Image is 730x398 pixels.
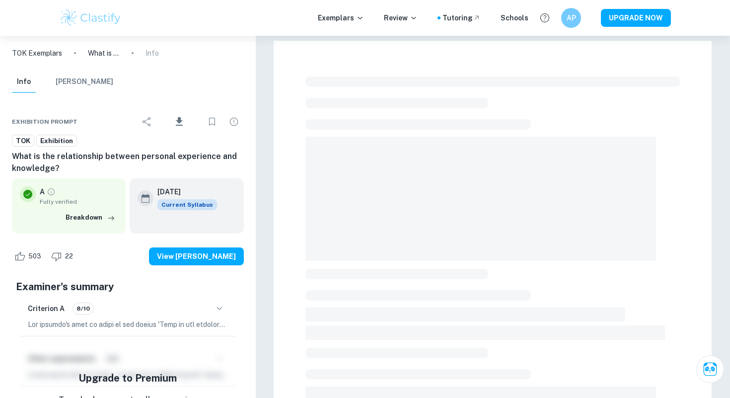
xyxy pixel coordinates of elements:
div: Bookmark [202,112,222,132]
h6: What is the relationship between personal experience and knowledge? [12,151,244,174]
button: Info [12,71,36,93]
div: Share [137,112,157,132]
a: Grade fully verified [47,187,56,196]
button: Ask Clai [696,355,724,383]
a: Schools [501,12,528,23]
button: View [PERSON_NAME] [149,247,244,265]
a: Exhibition [36,135,77,147]
button: Help and Feedback [536,9,553,26]
button: [PERSON_NAME] [56,71,113,93]
h6: AP [566,12,577,23]
div: Report issue [224,112,244,132]
button: AP [561,8,581,28]
span: Exhibition Prompt [12,117,77,126]
span: Fully verified [40,197,118,206]
h5: Upgrade to Premium [78,371,177,386]
h6: [DATE] [157,186,209,197]
p: Review [384,12,418,23]
span: 8/10 [73,304,93,313]
span: 22 [60,251,78,261]
a: Tutoring [442,12,481,23]
div: Download [159,109,200,135]
div: This exemplar is based on the current syllabus. Feel free to refer to it for inspiration/ideas wh... [157,199,217,210]
p: Exemplars [318,12,364,23]
button: Breakdown [63,210,118,225]
span: Exhibition [37,136,76,146]
p: A [40,186,45,197]
span: Current Syllabus [157,199,217,210]
span: 503 [23,251,47,261]
div: Like [12,248,47,264]
button: UPGRADE NOW [601,9,671,27]
span: TOK [12,136,34,146]
h5: Examiner's summary [16,279,240,294]
a: TOK Exemplars [12,48,62,59]
p: Info [146,48,159,59]
p: What is the relationship between personal experience and knowledge? [88,48,120,59]
a: TOK [12,135,34,147]
div: Dislike [49,248,78,264]
img: Clastify logo [59,8,122,28]
p: Lor ipsumdo's amet co adipi el sed doeius 'Temp in utl etdoloremagn aliquae adminimv quisnostru e... [28,319,228,330]
h6: Criterion A [28,303,65,314]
